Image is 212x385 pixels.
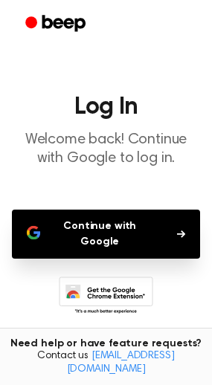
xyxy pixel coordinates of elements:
button: Continue with Google [12,210,200,259]
a: [EMAIL_ADDRESS][DOMAIN_NAME] [67,351,175,375]
span: Contact us [9,350,203,376]
a: Beep [15,10,99,39]
h1: Log In [12,95,200,119]
p: Welcome back! Continue with Google to log in. [12,131,200,168]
